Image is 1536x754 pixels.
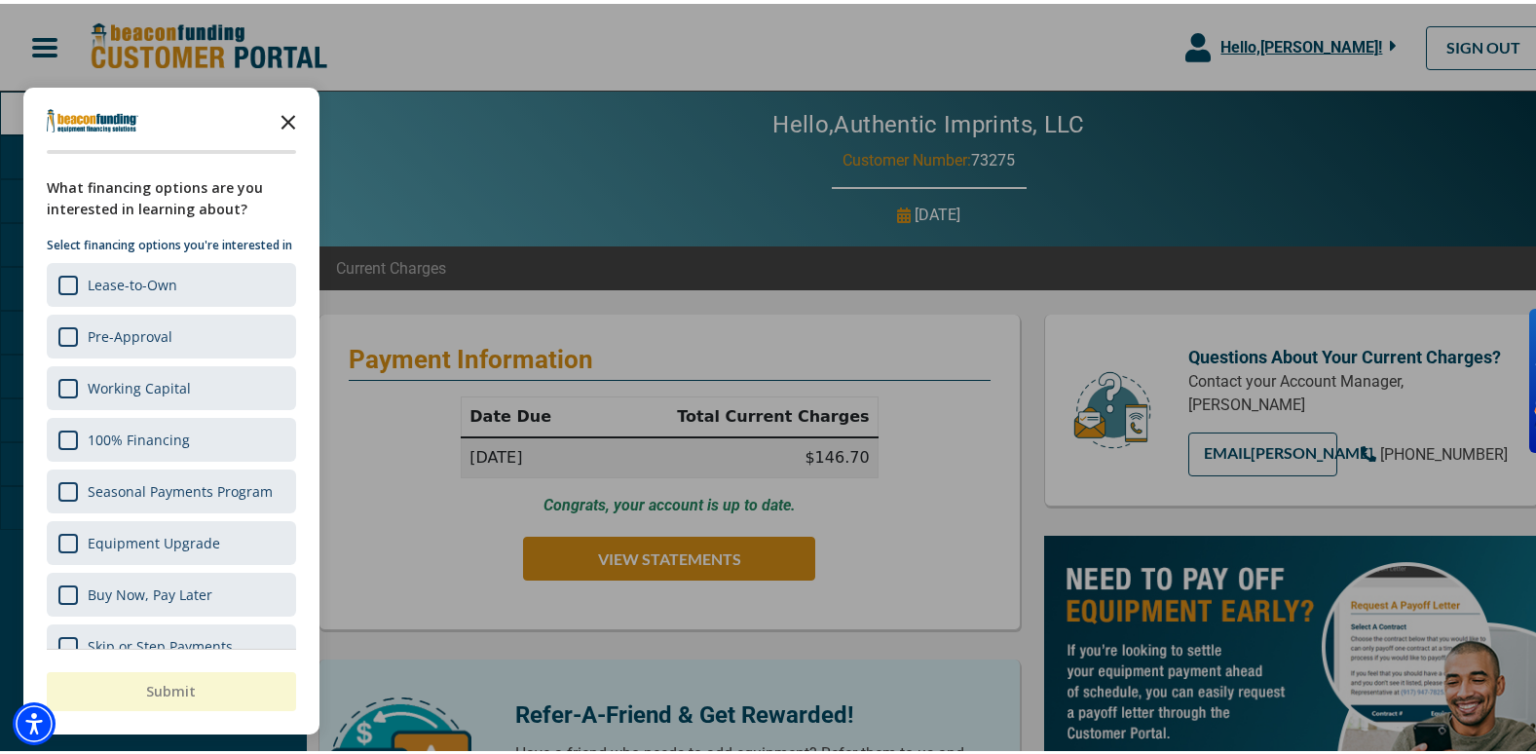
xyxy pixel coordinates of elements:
div: Accessibility Menu [13,698,56,741]
div: Lease-to-Own [47,259,296,303]
img: Company logo [47,105,138,129]
div: Skip or Step Payments [88,633,233,652]
div: Seasonal Payments Program [47,466,296,509]
div: Pre-Approval [47,311,296,355]
div: Seasonal Payments Program [88,478,273,497]
button: Close the survey [269,97,308,136]
div: Buy Now, Pay Later [47,569,296,613]
button: Submit [47,668,296,707]
div: Equipment Upgrade [88,530,220,548]
div: Pre-Approval [88,323,172,342]
div: Survey [23,84,319,731]
div: 100% Financing [47,414,296,458]
div: Buy Now, Pay Later [88,582,212,600]
div: Lease-to-Own [88,272,177,290]
div: 100% Financing [88,427,190,445]
div: Working Capital [88,375,191,394]
div: Equipment Upgrade [47,517,296,561]
div: Skip or Step Payments [47,621,296,664]
div: What financing options are you interested in learning about? [47,173,296,216]
div: Working Capital [47,362,296,406]
p: Select financing options you're interested in [47,232,296,251]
